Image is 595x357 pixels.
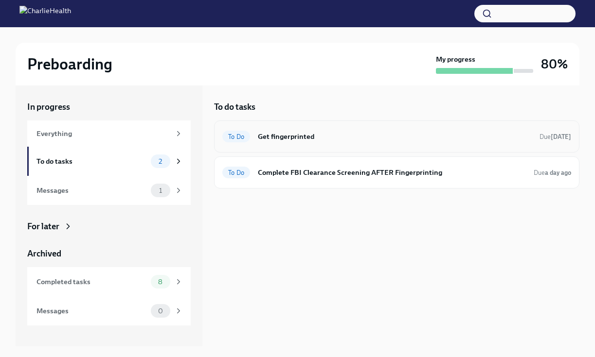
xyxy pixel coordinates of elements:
[153,158,168,165] span: 2
[258,167,526,178] h6: Complete FBI Clearance Screening AFTER Fingerprinting
[534,169,571,176] span: Due
[36,306,147,316] div: Messages
[27,54,112,74] h2: Preboarding
[36,128,170,139] div: Everything
[258,131,532,142] h6: Get fingerprinted
[36,156,147,167] div: To do tasks
[222,129,571,144] a: To DoGet fingerprintedDue[DATE]
[36,276,147,287] div: Completed tasks
[36,185,147,196] div: Messages
[222,165,571,180] a: To DoComplete FBI Clearance Screening AFTER FingerprintingDuea day ago
[27,221,191,232] a: For later
[545,169,571,176] strong: a day ago
[27,147,191,176] a: To do tasks2
[27,101,191,113] a: In progress
[534,168,571,177] span: September 7th, 2025 08:00
[541,55,568,73] h3: 80%
[19,6,71,21] img: CharlieHealth
[27,267,191,296] a: Completed tasks8
[152,307,169,315] span: 0
[27,248,191,259] a: Archived
[27,176,191,205] a: Messages1
[222,133,250,140] span: To Do
[152,278,168,286] span: 8
[27,221,59,232] div: For later
[540,133,571,140] span: Due
[214,101,255,113] h5: To do tasks
[153,187,168,194] span: 1
[27,296,191,325] a: Messages0
[436,54,475,64] strong: My progress
[27,120,191,147] a: Everything
[540,132,571,141] span: September 4th, 2025 08:00
[551,133,571,140] strong: [DATE]
[222,169,250,176] span: To Do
